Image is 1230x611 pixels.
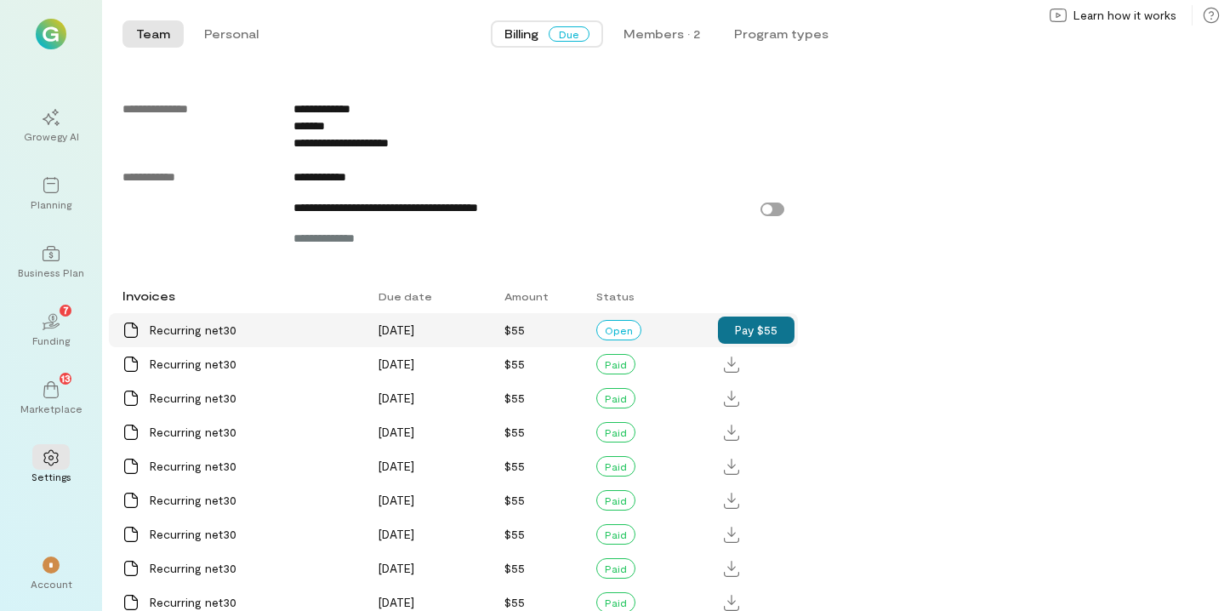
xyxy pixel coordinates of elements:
div: Recurring net30 [150,492,358,509]
a: Growegy AI [20,95,82,157]
div: Recurring net30 [150,390,358,407]
span: [DATE] [379,561,414,575]
span: 13 [61,370,71,385]
button: Team [122,20,184,48]
span: [DATE] [379,595,414,609]
span: $55 [504,357,525,371]
div: Paid [596,558,635,579]
span: [DATE] [379,357,414,371]
span: Billing [504,26,538,43]
div: Business Plan [18,266,84,279]
div: Recurring net30 [150,356,358,373]
button: BillingDue [491,20,603,48]
a: Business Plan [20,231,82,293]
div: Funding [32,334,70,347]
button: Program types [720,20,842,48]
div: Members · 2 [624,26,700,43]
div: Paid [596,490,635,511]
div: Recurring net30 [150,526,358,543]
span: $55 [504,425,525,439]
span: 7 [63,302,69,317]
div: Open [596,320,641,340]
div: Growegy AI [24,129,79,143]
button: Members · 2 [610,20,714,48]
span: Learn how it works [1073,7,1176,24]
div: Recurring net30 [150,424,358,441]
a: Settings [20,436,82,497]
span: $55 [504,323,525,337]
span: [DATE] [379,323,414,337]
a: Marketplace [20,368,82,429]
div: Paid [596,422,635,443]
div: Paid [596,524,635,545]
div: Paid [596,456,635,477]
button: Pay $55 [718,317,794,344]
div: Paid [596,354,635,374]
span: Due [549,26,589,42]
div: Paid [596,388,635,408]
div: Invoices [112,279,368,313]
div: Recurring net30 [150,560,358,577]
div: Recurring net30 [150,594,358,611]
span: $55 [504,561,525,575]
span: $55 [504,527,525,541]
div: Settings [31,470,71,483]
button: Personal [191,20,272,48]
span: [DATE] [379,493,414,507]
div: Account [31,577,72,591]
span: [DATE] [379,391,414,405]
span: $55 [504,459,525,473]
div: Due date [368,281,493,311]
span: $55 [504,493,525,507]
span: $55 [504,595,525,609]
a: Planning [20,163,82,225]
div: Status [586,281,718,311]
div: Recurring net30 [150,322,358,339]
div: Amount [494,281,587,311]
span: [DATE] [379,527,414,541]
div: Recurring net30 [150,458,358,475]
div: Planning [31,197,71,211]
div: *Account [20,543,82,604]
div: Marketplace [20,402,83,415]
span: [DATE] [379,459,414,473]
a: Funding [20,300,82,361]
span: $55 [504,391,525,405]
span: [DATE] [379,425,414,439]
